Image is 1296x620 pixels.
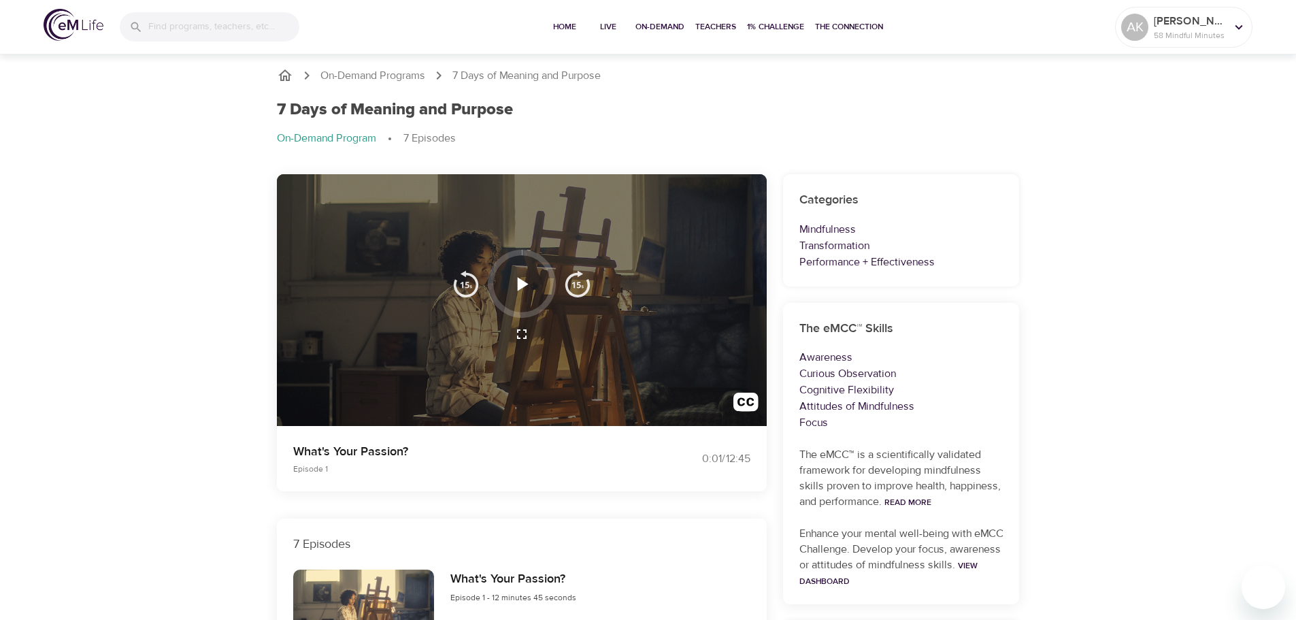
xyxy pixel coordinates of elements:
[695,20,736,34] span: Teachers
[564,270,591,297] img: 15s_next.svg
[1154,13,1226,29] p: [PERSON_NAME]
[799,319,1003,339] h6: The eMCC™ Skills
[799,349,1003,365] p: Awareness
[1242,566,1285,609] iframe: Knop om het berichtenvenster te openen
[884,497,931,508] a: Read More
[277,131,376,146] p: On-Demand Program
[733,393,759,418] img: open_caption.svg
[44,9,103,41] img: logo
[450,570,576,589] h6: What's Your Passion?
[747,20,804,34] span: 1% Challenge
[799,398,1003,414] p: Attitudes of Mindfulness
[799,254,1003,270] p: Performance + Effectiveness
[592,20,625,34] span: Live
[799,382,1003,398] p: Cognitive Flexibility
[799,526,1003,589] p: Enhance your mental well-being with eMCC Challenge. Develop your focus, awareness or attitudes of...
[277,131,1020,147] nav: breadcrumb
[725,385,767,426] button: Transcript/Closed Captions (c)
[293,535,750,553] p: 7 Episodes
[293,442,632,461] p: What's Your Passion?
[799,365,1003,382] p: Curious Observation
[1121,14,1148,41] div: AK
[799,560,978,587] a: View Dashboard
[799,221,1003,238] p: Mindfulness
[452,68,601,84] p: 7 Days of Meaning and Purpose
[403,131,456,146] p: 7 Episodes
[320,68,425,84] a: On-Demand Programs
[548,20,581,34] span: Home
[648,451,750,467] div: 0:01 / 12:45
[815,20,883,34] span: The Connection
[452,270,480,297] img: 15s_prev.svg
[799,447,1003,510] p: The eMCC™ is a scientifically validated framework for developing mindfulness skills proven to imp...
[450,592,576,603] span: Episode 1 - 12 minutes 45 seconds
[1154,29,1226,42] p: 58 Mindful Minutes
[277,67,1020,84] nav: breadcrumb
[293,463,632,475] p: Episode 1
[799,238,1003,254] p: Transformation
[277,100,513,120] h1: 7 Days of Meaning and Purpose
[799,414,1003,431] p: Focus
[148,12,299,42] input: Find programs, teachers, etc...
[799,191,1003,210] h6: Categories
[635,20,684,34] span: On-Demand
